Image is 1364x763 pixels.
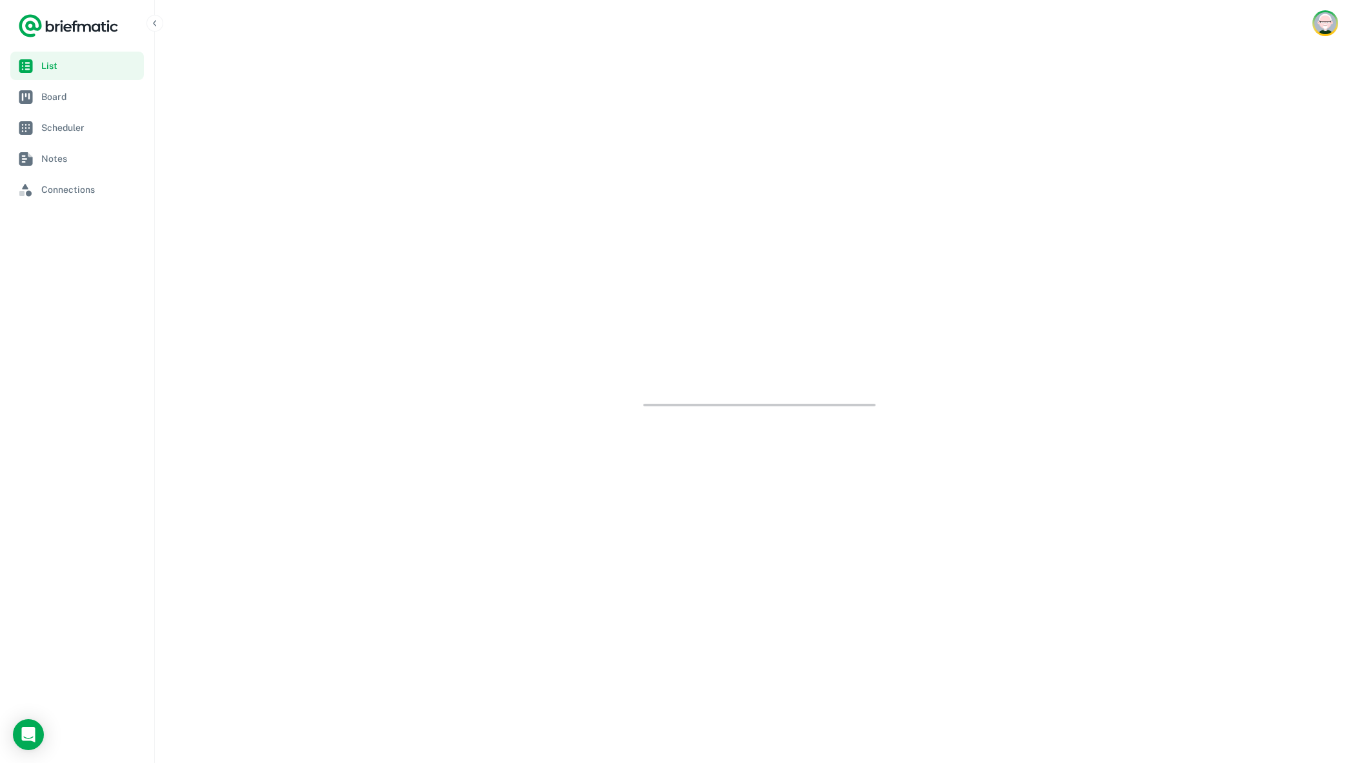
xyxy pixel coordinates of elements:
[13,719,44,750] div: Load Chat
[18,13,119,39] a: Logo
[1314,12,1336,34] img: Austin Owens
[10,175,144,204] a: Connections
[41,152,139,166] span: Notes
[10,114,144,142] a: Scheduler
[10,52,144,80] a: List
[1312,10,1338,36] button: Account button
[41,121,139,135] span: Scheduler
[41,59,139,73] span: List
[10,144,144,173] a: Notes
[41,183,139,197] span: Connections
[10,83,144,111] a: Board
[41,90,139,104] span: Board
